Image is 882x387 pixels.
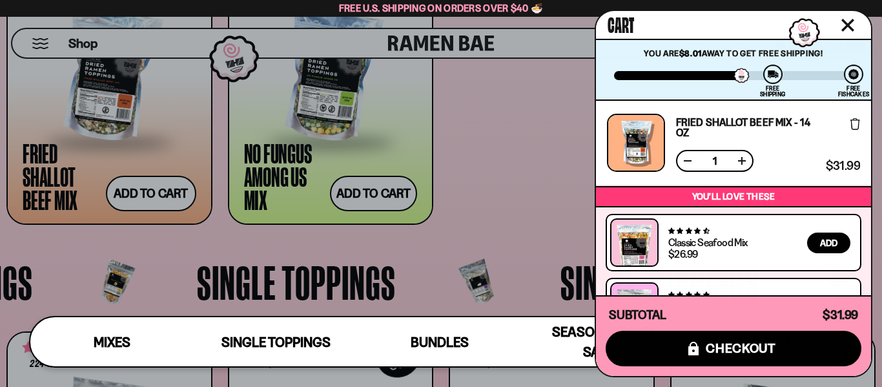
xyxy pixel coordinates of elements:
[411,334,469,350] span: Bundles
[668,249,697,259] div: $26.99
[676,117,821,138] a: Fried Shallot Beef Mix - 14 OZ
[358,317,522,366] a: Bundles
[614,48,853,58] p: You are away to get Free Shipping!
[807,233,850,253] button: Add
[826,160,860,172] span: $31.99
[706,341,776,355] span: checkout
[760,85,785,97] div: Free Shipping
[94,334,130,350] span: Mixes
[552,324,655,360] span: Seasoning and Sauce
[838,16,857,35] button: Close cart
[820,238,837,247] span: Add
[679,48,702,58] strong: $8.01
[30,317,194,366] a: Mixes
[339,2,544,14] span: Free U.S. Shipping on Orders over $40 🍜
[608,10,634,36] span: Cart
[668,291,709,299] span: 4.76 stars
[838,85,870,97] div: Free Fishcakes
[704,156,725,166] span: 1
[599,191,868,203] p: You’ll love these
[194,317,358,366] a: Single Toppings
[609,309,666,322] h4: Subtotal
[823,308,858,322] span: $31.99
[522,317,686,366] a: Seasoning and Sauce
[606,331,861,366] button: checkout
[668,236,748,249] a: Classic Seafood Mix
[668,227,709,235] span: 4.68 stars
[221,334,331,350] span: Single Toppings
